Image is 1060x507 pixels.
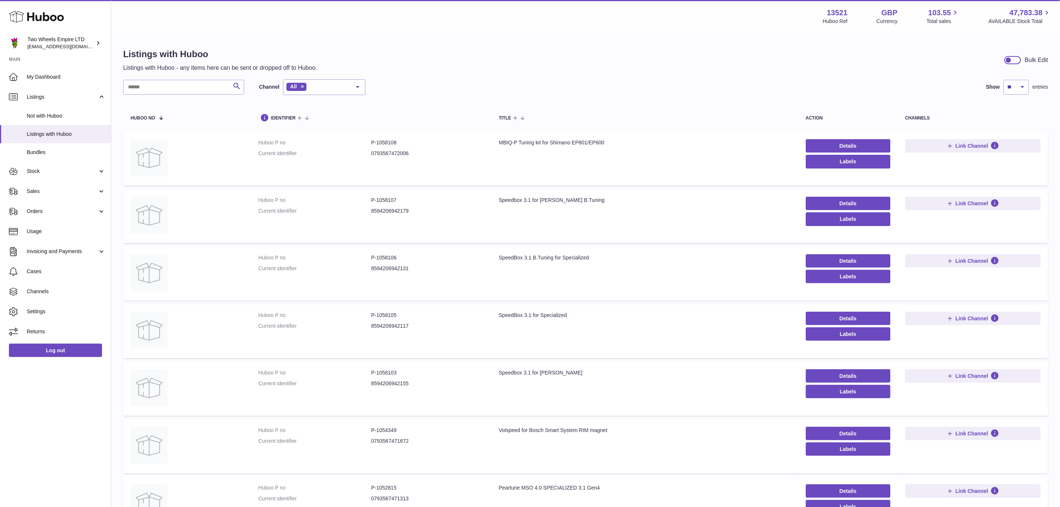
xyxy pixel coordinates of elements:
[131,116,155,121] span: Huboo no
[955,488,988,494] span: Link Channel
[27,268,105,275] span: Cases
[131,254,168,291] img: SpeedBox 3.1 B.Tuning for Specialized
[371,150,484,157] dd: 0793567472006
[926,8,959,25] a: 103.55 Total sales
[9,344,102,357] a: Log out
[806,270,890,283] button: Labels
[499,427,791,434] div: Volspeed for Bosch Smart System RIM magnet
[955,143,988,149] span: Link Channel
[258,150,371,157] dt: Current identifier
[806,427,890,440] a: Details
[371,197,484,204] dd: P-1058107
[955,258,988,264] span: Link Channel
[905,116,1041,121] div: channels
[806,197,890,210] a: Details
[499,484,791,491] div: Peartune MSO 4.0 SPECIALIZED 3.1 Gen4
[955,373,988,379] span: Link Channel
[371,207,484,215] dd: 8594206942179
[905,484,1041,498] button: Link Channel
[827,8,848,18] strong: 13521
[806,139,890,153] a: Details
[258,438,371,445] dt: Current identifier
[258,369,371,376] dt: Huboo P no
[258,380,371,387] dt: Current identifier
[499,254,791,261] div: SpeedBox 3.1 B.Tuning for Specialized
[905,369,1041,383] button: Link Channel
[371,139,484,146] dd: P-1058108
[926,18,959,25] span: Total sales
[258,427,371,434] dt: Huboo P no
[371,484,484,491] dd: P-1052815
[271,116,296,121] span: identifier
[806,155,890,168] button: Labels
[1010,8,1043,18] span: 47,783.38
[27,328,105,335] span: Returns
[905,427,1041,440] button: Link Channel
[131,139,168,176] img: MBIQ-P Tuning kit for Shimano EP801/EP600
[27,112,105,120] span: Not with Huboo
[806,442,890,456] button: Labels
[27,149,105,156] span: Bundles
[806,484,890,498] a: Details
[955,200,988,207] span: Link Channel
[806,312,890,325] a: Details
[258,312,371,319] dt: Huboo P no
[27,248,98,255] span: Invoicing and Payments
[371,369,484,376] dd: P-1058103
[371,380,484,387] dd: 8594206942155
[9,37,20,49] img: internalAdmin-13521@internal.huboo.com
[955,430,988,437] span: Link Channel
[131,369,168,406] img: Speedbox 3.1 for Brose
[806,385,890,398] button: Labels
[258,254,371,261] dt: Huboo P no
[955,315,988,322] span: Link Channel
[371,323,484,330] dd: 8594206942117
[27,73,105,81] span: My Dashboard
[27,208,98,215] span: Orders
[806,212,890,226] button: Labels
[131,312,168,349] img: SpeedBox 3.1 for Specialized
[371,254,484,261] dd: P-1058106
[258,495,371,502] dt: Current identifier
[27,43,109,49] span: [EMAIL_ADDRESS][DOMAIN_NAME]
[806,327,890,341] button: Labels
[27,188,98,195] span: Sales
[1033,84,1048,91] span: entries
[258,207,371,215] dt: Current identifier
[499,139,791,146] div: MBIQ-P Tuning kit for Shimano EP801/EP600
[27,308,105,315] span: Settings
[905,139,1041,153] button: Link Channel
[27,228,105,235] span: Usage
[988,18,1051,25] span: AVAILABLE Stock Total
[371,427,484,434] dd: P-1054349
[258,139,371,146] dt: Huboo P no
[499,116,511,121] span: title
[123,64,317,72] p: Listings with Huboo - any items here can be sent or dropped off to Huboo.
[882,8,897,18] strong: GBP
[123,48,317,60] h1: Listings with Huboo
[371,312,484,319] dd: P-1058105
[27,94,98,101] span: Listings
[905,312,1041,325] button: Link Channel
[499,369,791,376] div: Speedbox 3.1 for [PERSON_NAME]
[371,438,484,445] dd: 0793567471672
[290,84,297,89] span: All
[371,265,484,272] dd: 8594206942131
[928,8,951,18] span: 103.55
[905,254,1041,268] button: Link Channel
[806,116,890,121] div: action
[131,197,168,234] img: Speedbox 3.1 for Brose B.Tuning
[27,36,94,50] div: Two Wheels Empire LTD
[877,18,898,25] div: Currency
[806,369,890,383] a: Details
[823,18,848,25] div: Huboo Ref
[905,197,1041,210] button: Link Channel
[986,84,1000,91] label: Show
[988,8,1051,25] a: 47,783.38 AVAILABLE Stock Total
[806,254,890,268] a: Details
[258,197,371,204] dt: Huboo P no
[259,84,279,91] label: Channel
[258,484,371,491] dt: Huboo P no
[131,427,168,464] img: Volspeed for Bosch Smart System RIM magnet
[27,131,105,138] span: Listings with Huboo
